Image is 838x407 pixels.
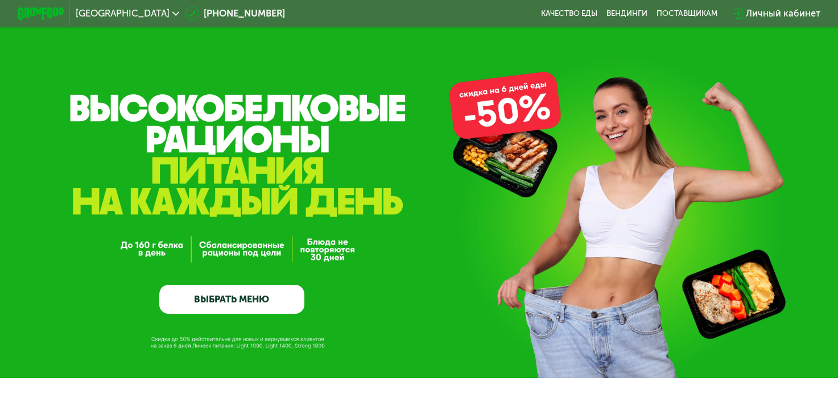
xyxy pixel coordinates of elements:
a: [PHONE_NUMBER] [185,7,286,21]
span: [GEOGRAPHIC_DATA] [76,9,170,18]
div: Личный кабинет [746,7,820,21]
a: ВЫБРАТЬ МЕНЮ [159,285,304,314]
a: Качество еды [541,9,597,18]
div: поставщикам [657,9,717,18]
a: Вендинги [606,9,647,18]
